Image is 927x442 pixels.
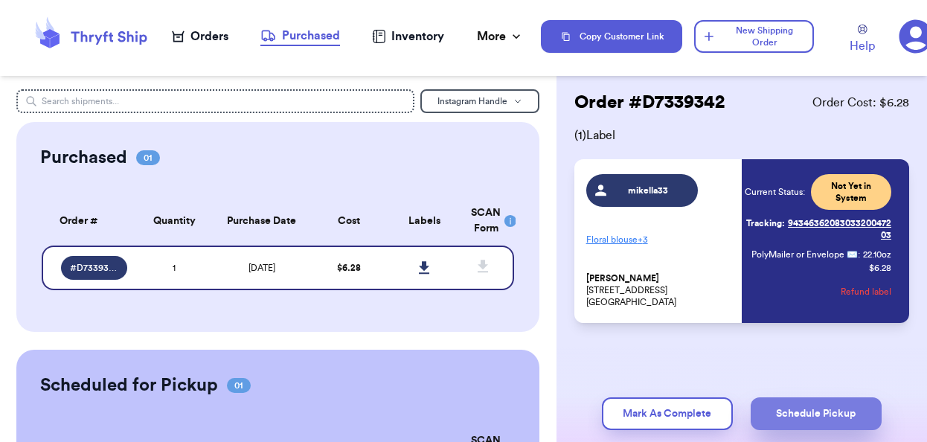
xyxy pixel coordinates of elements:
span: Instagram Handle [437,97,507,106]
button: New Shipping Order [694,20,814,53]
span: mikella33 [613,185,684,196]
span: Current Status: [745,186,805,198]
input: Search shipments... [16,89,414,113]
th: Purchase Date [212,196,311,246]
a: Help [850,25,875,55]
button: Copy Customer Link [541,20,682,53]
th: Quantity [136,196,212,246]
span: [DATE] [248,263,275,272]
p: $ 6.28 [869,262,891,274]
span: 01 [227,378,251,393]
span: Order Cost: $ 6.28 [812,94,909,112]
span: Help [850,37,875,55]
span: # D7339342 [70,262,118,274]
span: [PERSON_NAME] [586,273,659,284]
span: Tracking: [746,217,785,229]
span: Not Yet in System [820,180,882,204]
span: ( 1 ) Label [574,126,909,144]
a: Tracking:9434636208303320047203 [745,211,891,247]
h2: Purchased [40,146,127,170]
p: [STREET_ADDRESS] [GEOGRAPHIC_DATA] [586,272,733,308]
span: 22.10 oz [863,249,891,260]
h2: Scheduled for Pickup [40,374,218,397]
a: Orders [172,28,228,45]
span: PolyMailer or Envelope ✉️ [751,250,858,259]
span: 1 [173,263,176,272]
th: Labels [387,196,463,246]
th: Order # [42,196,136,246]
span: : [858,249,860,260]
p: Floral blouse [586,228,733,252]
div: Purchased [260,27,340,45]
span: 01 [136,150,160,165]
span: $ 6.28 [337,263,361,272]
a: Inventory [372,28,444,45]
a: Purchased [260,27,340,46]
div: More [477,28,524,45]
h2: Order # D7339342 [574,91,725,115]
button: Schedule Pickup [751,397,882,430]
button: Instagram Handle [420,89,539,113]
span: + 3 [638,235,648,244]
th: Cost [311,196,387,246]
button: Refund label [841,275,891,308]
button: Mark As Complete [602,397,733,430]
div: SCAN Form [471,205,496,237]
